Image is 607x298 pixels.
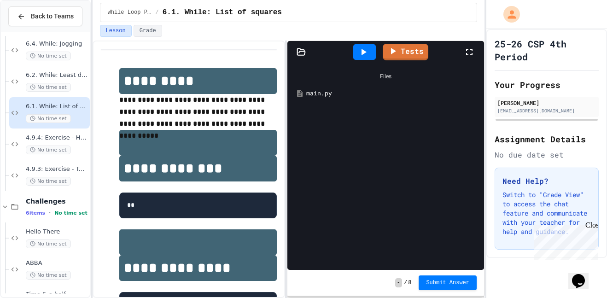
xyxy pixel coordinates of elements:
[26,210,45,216] span: 6 items
[26,259,88,267] span: ABBA
[395,278,402,287] span: -
[495,78,599,91] h2: Your Progress
[8,6,82,26] button: Back to Teams
[26,228,88,236] span: Hello There
[404,279,407,286] span: /
[495,149,599,160] div: No due date set
[26,271,71,280] span: No time set
[495,37,599,63] h1: 25-26 CSP 4th Period
[26,52,71,60] span: No time set
[26,71,88,79] span: 6.2. While: Least divisor
[26,146,71,154] span: No time set
[31,12,74,21] span: Back to Teams
[163,7,282,18] span: 6.1. While: List of squares
[26,114,71,123] span: No time set
[26,177,71,186] span: No time set
[49,209,51,216] span: •
[495,133,599,146] h2: Assignment Details
[494,4,522,25] div: My Account
[26,165,88,173] span: 4.9.3: Exercise - Target Sum
[306,89,479,98] div: main.py
[292,68,479,85] div: Files
[497,107,596,114] div: [EMAIL_ADDRESS][DOMAIN_NAME]
[26,103,88,111] span: 6.1. While: List of squares
[383,44,428,60] a: Tests
[419,275,477,290] button: Submit Answer
[26,134,88,142] span: 4.9.4: Exercise - Higher or Lower I
[497,99,596,107] div: [PERSON_NAME]
[26,240,71,248] span: No time set
[408,279,411,286] span: 8
[26,197,88,205] span: Challenges
[26,40,88,48] span: 6.4. While: Jogging
[502,175,591,187] h3: Need Help?
[100,25,132,37] button: Lesson
[426,279,469,286] span: Submit Answer
[134,25,162,37] button: Grade
[26,83,71,92] span: No time set
[502,190,591,236] p: Switch to "Grade View" to access the chat feature and communicate with your teacher for help and ...
[108,9,152,16] span: While Loop Projects
[568,261,598,289] iframe: chat widget
[4,4,64,58] div: Chat with us now!Close
[54,210,88,216] span: No time set
[156,9,159,16] span: /
[531,221,598,260] iframe: chat widget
